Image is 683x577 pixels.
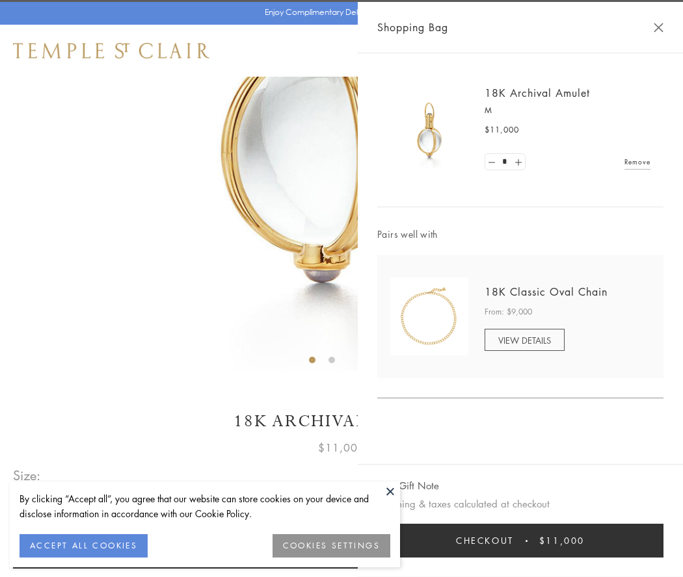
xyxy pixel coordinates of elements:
[13,465,42,486] span: Size:
[456,533,514,548] span: Checkout
[20,534,148,558] button: ACCEPT ALL COOKIES
[377,524,663,558] button: Checkout $11,000
[390,277,468,355] img: N88865-OV18
[485,305,532,318] span: From: $9,000
[377,19,448,36] span: Shopping Bag
[318,439,365,456] span: $11,000
[539,533,585,548] span: $11,000
[485,86,590,100] a: 18K Archival Amulet
[485,285,608,299] a: 18K Classic Oval Chain
[511,154,524,170] a: Set quantity to 2
[654,23,663,32] button: Close Shopping Bag
[377,478,439,494] button: Add Gift Note
[485,104,650,117] p: M
[265,6,412,19] p: Enjoy Complimentary Delivery & Returns
[13,410,670,433] h1: 18K Archival Amulet
[498,334,551,346] span: VIEW DETAILS
[273,534,390,558] button: COOKIES SETTINGS
[377,227,663,242] span: Pairs well with
[20,491,390,521] div: By clicking “Accept all”, you agree that our website can store cookies on your device and disclos...
[390,91,468,169] img: 18K Archival Amulet
[485,154,498,170] a: Set quantity to 0
[485,123,519,136] span: $11,000
[377,496,663,512] p: Shipping & taxes calculated at checkout
[624,155,650,169] a: Remove
[13,43,209,58] img: Temple St. Clair
[485,329,565,351] a: VIEW DETAILS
